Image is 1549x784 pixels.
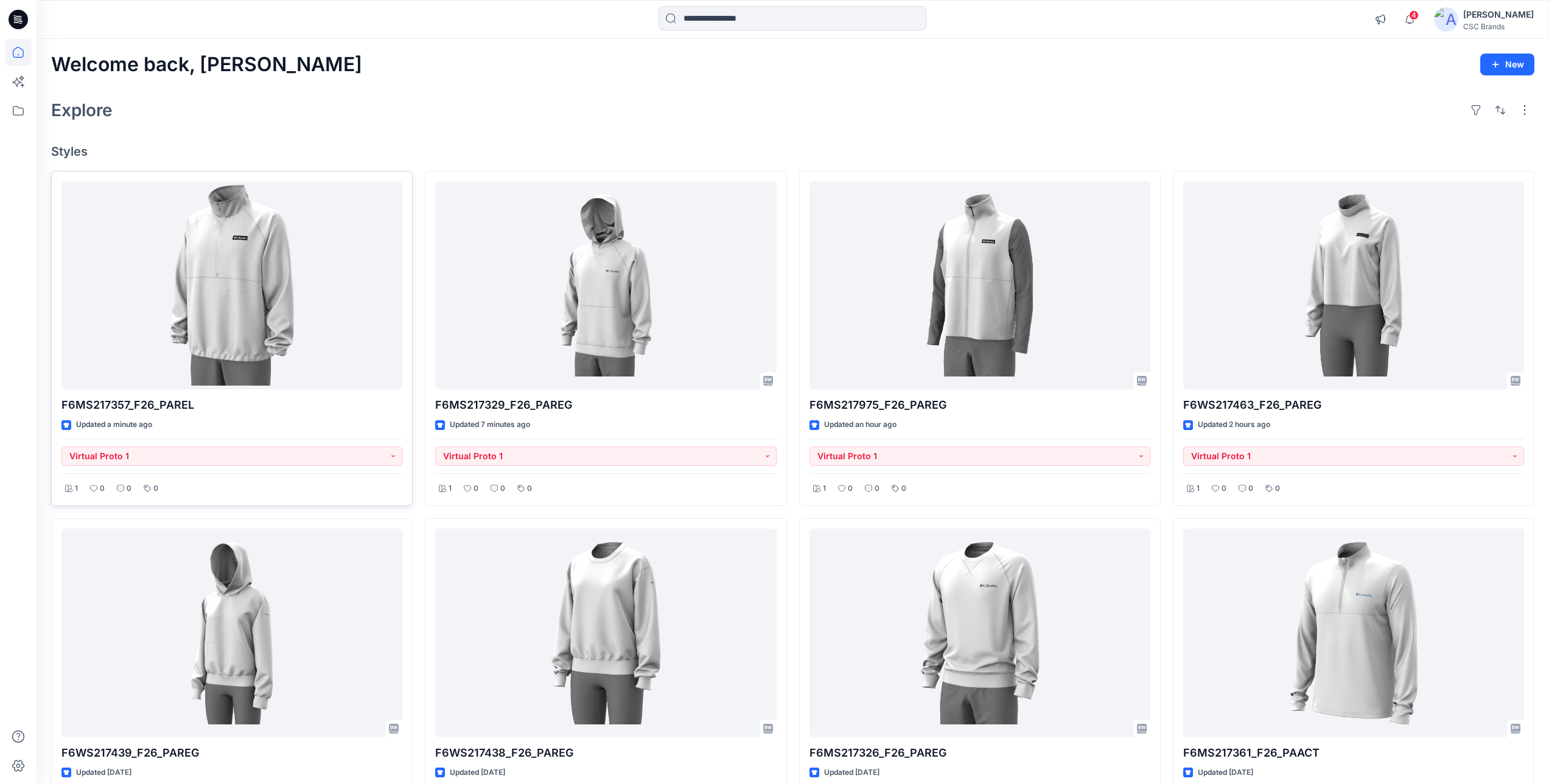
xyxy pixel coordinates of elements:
p: 0 [500,482,505,495]
p: F6MS217326_F26_PAREG [809,744,1150,761]
p: Updated [DATE] [1198,766,1253,779]
h2: Explore [51,100,113,120]
p: F6WS217463_F26_PAREG [1183,397,1524,414]
p: Updated an hour ago [824,418,897,431]
p: F6MS217329_F26_PAREG [435,397,776,414]
div: [PERSON_NAME] [1463,7,1534,22]
h2: Welcome back, [PERSON_NAME] [51,54,362,76]
a: F6MS217326_F26_PAREG [809,529,1150,737]
p: Updated [DATE] [824,766,879,779]
p: Updated 2 hours ago [1198,418,1270,431]
p: F6MS217357_F26_PAREL [61,397,402,414]
p: 0 [848,482,853,495]
p: 1 [449,482,452,495]
p: Updated [DATE] [76,766,131,779]
p: 0 [527,482,532,495]
p: Updated [DATE] [450,766,505,779]
p: F6MS217975_F26_PAREG [809,397,1150,414]
p: 0 [1222,482,1226,495]
a: F6WS217463_F26_PAREG [1183,181,1524,390]
p: Updated a minute ago [76,418,152,431]
p: 0 [1248,482,1253,495]
a: F6WS217438_F26_PAREG [435,529,776,737]
p: 1 [823,482,826,495]
p: 0 [901,482,906,495]
a: F6MS217329_F26_PAREG [435,181,776,390]
p: 1 [1197,482,1200,495]
a: F6MS217975_F26_PAREG [809,181,1150,390]
div: CSC Brands [1463,22,1534,31]
p: 0 [153,482,158,495]
p: 0 [100,482,105,495]
p: 0 [127,482,131,495]
button: New [1480,54,1534,75]
p: 0 [1275,482,1280,495]
span: 4 [1409,10,1419,20]
a: F6MS217361_F26_PAACT [1183,529,1524,737]
p: 0 [875,482,879,495]
p: 1 [75,482,78,495]
a: F6MS217357_F26_PAREL [61,181,402,390]
p: F6WS217439_F26_PAREG [61,744,402,761]
p: 0 [474,482,478,495]
a: F6WS217439_F26_PAREG [61,529,402,737]
h4: Styles [51,144,1534,159]
p: F6MS217361_F26_PAACT [1183,744,1524,761]
p: Updated 7 minutes ago [450,418,530,431]
img: avatar [1434,7,1458,32]
p: F6WS217438_F26_PAREG [435,744,776,761]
